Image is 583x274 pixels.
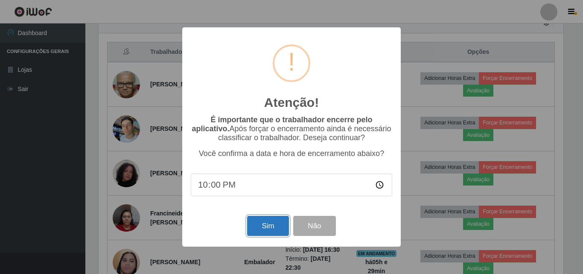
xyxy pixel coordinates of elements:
[247,216,289,236] button: Sim
[191,149,392,158] p: Você confirma a data e hora de encerramento abaixo?
[264,95,319,110] h2: Atenção!
[191,115,392,142] p: Após forçar o encerramento ainda é necessário classificar o trabalhador. Deseja continuar?
[192,115,372,133] b: É importante que o trabalhador encerre pelo aplicativo.
[293,216,335,236] button: Não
